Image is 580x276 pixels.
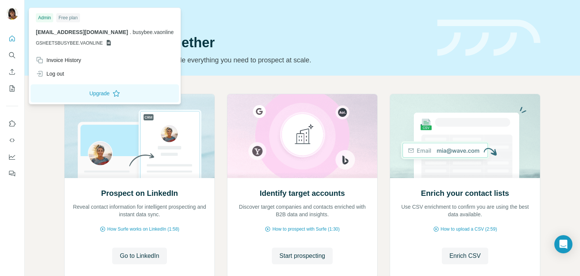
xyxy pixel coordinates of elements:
img: banner [437,20,540,56]
button: Go to LinkedIn [112,248,167,264]
p: Use CSV enrichment to confirm you are using the best data available. [398,203,532,218]
button: Quick start [6,32,18,45]
button: Dashboard [6,150,18,164]
button: Start prospecting [272,248,333,264]
span: How to upload a CSV (2:59) [441,226,497,233]
img: Enrich your contact lists [390,94,540,178]
h1: Let’s prospect together [64,35,428,50]
div: Log out [36,70,64,78]
img: Identify target accounts [227,94,378,178]
img: Prospect on LinkedIn [64,94,215,178]
h2: Prospect on LinkedIn [101,188,178,198]
button: Enrich CSV [442,248,488,264]
h2: Enrich your contact lists [421,188,509,198]
button: Use Surfe on LinkedIn [6,117,18,130]
button: My lists [6,82,18,95]
span: [EMAIL_ADDRESS][DOMAIN_NAME] [36,29,128,35]
div: Admin [36,13,53,22]
span: . [130,29,131,35]
div: Invoice History [36,56,81,64]
p: Reveal contact information for intelligent prospecting and instant data sync. [72,203,207,218]
span: Enrich CSV [449,251,481,260]
span: How Surfe works on LinkedIn (1:58) [107,226,179,233]
span: Go to LinkedIn [120,251,159,260]
span: Start prospecting [279,251,325,260]
button: Feedback [6,167,18,180]
div: Free plan [56,13,80,22]
button: Upgrade [31,84,179,102]
div: Quick start [64,14,428,22]
button: Search [6,48,18,62]
p: Discover target companies and contacts enriched with B2B data and insights. [235,203,370,218]
span: How to prospect with Surfe (1:30) [272,226,339,233]
span: GSHEETSBUSYBEE.VAONLINE [36,40,103,47]
button: Use Surfe API [6,133,18,147]
button: Enrich CSV [6,65,18,79]
h2: Identify target accounts [260,188,345,198]
p: Pick your starting point and we’ll provide everything you need to prospect at scale. [64,55,428,65]
span: busybee.vaonline [133,29,174,35]
div: Open Intercom Messenger [554,235,572,253]
img: Avatar [6,8,18,20]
